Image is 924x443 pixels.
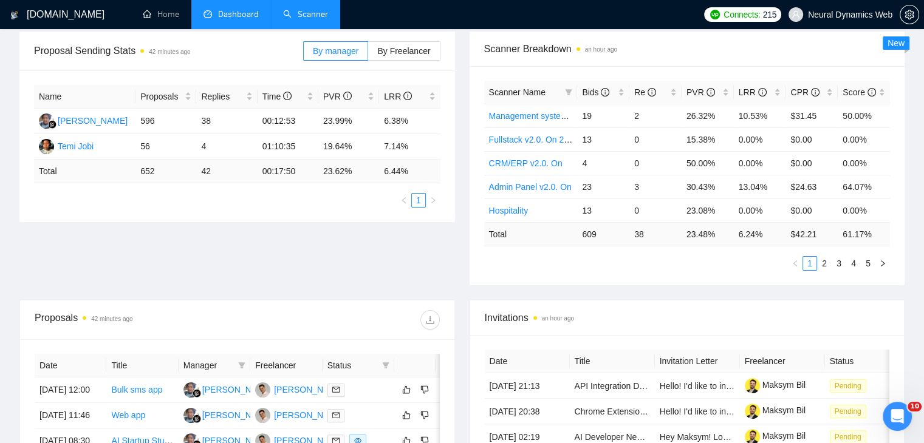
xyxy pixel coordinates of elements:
[106,354,178,377] th: Title
[734,104,786,127] td: 10.53%
[811,88,820,96] span: info-circle
[734,127,786,151] td: 0.00%
[343,92,352,100] span: info-circle
[403,92,412,100] span: info-circle
[183,359,233,372] span: Manager
[648,88,656,96] span: info-circle
[149,49,190,55] time: 42 minutes ago
[489,87,546,97] span: Scanner Name
[785,198,838,222] td: $0.00
[788,256,803,271] li: Previous Page
[258,134,318,160] td: 01:10:35
[485,350,570,373] th: Date
[838,151,890,175] td: 0.00%
[111,385,162,394] a: Bulk sms app
[377,46,430,56] span: By Freelancer
[682,104,734,127] td: 26.32%
[489,206,529,215] a: Hospitality
[201,90,243,103] span: Replies
[34,85,135,109] th: Name
[327,359,377,372] span: Status
[724,8,760,21] span: Connects:
[542,315,574,322] time: an hour ago
[402,410,411,420] span: like
[785,175,838,198] td: $24.63
[323,92,352,101] span: PVR
[183,410,272,419] a: AS[PERSON_NAME]
[792,10,800,19] span: user
[682,151,734,175] td: 50.00%
[577,127,629,151] td: 13
[140,90,182,103] span: Proposals
[900,10,919,19] a: setting
[397,193,411,208] li: Previous Page
[634,87,656,97] span: Re
[861,257,875,270] a: 5
[283,9,328,19] a: searchScanner
[238,362,245,369] span: filter
[847,257,860,270] a: 4
[485,373,570,399] td: [DATE] 21:13
[745,404,760,419] img: c1AlYDFYbuxMHegs0NCa8Xv8HliH1CzkfE6kDB-pnfyy_5Yrd6IxOiw9sHaUmVfAsS
[10,5,19,25] img: logo
[785,222,838,246] td: $ 42.21
[629,198,682,222] td: 0
[825,350,910,373] th: Status
[785,127,838,151] td: $0.00
[34,160,135,183] td: Total
[420,410,429,420] span: dislike
[838,104,890,127] td: 50.00%
[412,194,425,207] a: 1
[900,5,919,24] button: setting
[135,85,196,109] th: Proposals
[582,87,609,97] span: Bids
[682,198,734,222] td: 23.08%
[830,379,866,393] span: Pending
[196,134,257,160] td: 4
[734,222,786,246] td: 6.24 %
[563,83,575,101] span: filter
[682,127,734,151] td: 15.38%
[745,405,806,415] a: Maksym Bil
[35,354,106,377] th: Date
[399,382,414,397] button: like
[426,193,440,208] button: right
[35,403,106,428] td: [DATE] 11:46
[318,160,379,183] td: 23.62 %
[832,257,846,270] a: 3
[135,134,196,160] td: 56
[135,109,196,134] td: 596
[601,88,609,96] span: info-circle
[846,256,861,271] li: 4
[734,175,786,198] td: 13.04%
[682,175,734,198] td: 30.43%
[255,410,344,419] a: MK[PERSON_NAME]
[682,222,734,246] td: 23.48 %
[577,104,629,127] td: 19
[421,315,439,325] span: download
[183,382,199,397] img: AS
[575,407,854,416] a: Chrome Extension Developer Finish MVP & Publish to Chrome Web Store
[629,151,682,175] td: 0
[655,350,740,373] th: Invitation Letter
[570,350,655,373] th: Title
[397,193,411,208] button: left
[883,402,912,431] iframe: Intercom live chat
[318,109,379,134] td: 23.99%
[39,115,128,125] a: AS[PERSON_NAME]
[58,114,128,127] div: [PERSON_NAME]
[875,256,890,271] li: Next Page
[417,382,432,397] button: dislike
[411,193,426,208] li: 1
[570,399,655,424] td: Chrome Extension Developer Finish MVP & Publish to Chrome Web Store
[838,175,890,198] td: 64.07%
[48,120,56,129] img: gigradar-bm.png
[758,88,767,96] span: info-circle
[792,260,799,267] span: left
[35,377,106,403] td: [DATE] 12:00
[380,356,392,374] span: filter
[91,316,132,322] time: 42 minutes ago
[785,151,838,175] td: $0.00
[489,135,616,144] a: Fullstack v2.0. On 25.07-01 boost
